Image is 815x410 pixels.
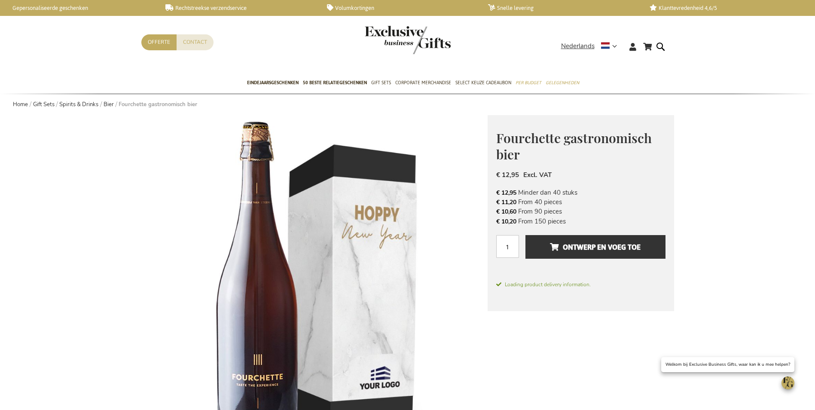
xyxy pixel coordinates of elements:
li: Minder dan 40 stuks [496,188,665,197]
a: store logo [365,26,408,54]
span: Gift Sets [371,78,391,87]
span: Nederlands [561,41,595,51]
span: Select Keuze Cadeaubon [455,78,511,87]
span: Loading product delivery information. [496,281,665,288]
div: Nederlands [561,41,623,51]
li: From 90 pieces [496,207,665,216]
span: € 10,60 [496,208,516,216]
span: Excl. VAT [523,171,552,179]
img: Exclusive Business gifts logo [365,26,451,54]
span: Per Budget [516,78,541,87]
span: 50 beste relatiegeschenken [303,78,367,87]
span: € 11,20 [496,198,516,206]
span: Eindejaarsgeschenken [247,78,299,87]
span: € 12,95 [496,189,516,197]
a: Klanttevredenheid 4,6/5 [650,4,797,12]
span: Corporate Merchandise [395,78,451,87]
span: Gelegenheden [546,78,579,87]
span: Fourchette gastronomisch bier [496,129,652,163]
span: € 12,95 [496,171,519,179]
input: Aantal [496,235,519,258]
a: Rechtstreekse verzendservice [165,4,313,12]
span: Ontwerp en voeg toe [550,240,641,254]
a: Home [13,101,28,108]
span: € 10,20 [496,217,516,226]
a: Offerte [141,34,177,50]
a: Bier [104,101,114,108]
li: From 150 pieces [496,217,665,226]
a: Snelle levering [488,4,635,12]
a: Gift Sets [33,101,55,108]
a: Gepersonaliseerde geschenken [4,4,152,12]
li: From 40 pieces [496,197,665,207]
button: Ontwerp en voeg toe [525,235,665,259]
a: Spirits & Drinks [59,101,98,108]
a: Contact [177,34,214,50]
strong: Fourchette gastronomisch bier [119,101,197,108]
a: Volumkortingen [327,4,474,12]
